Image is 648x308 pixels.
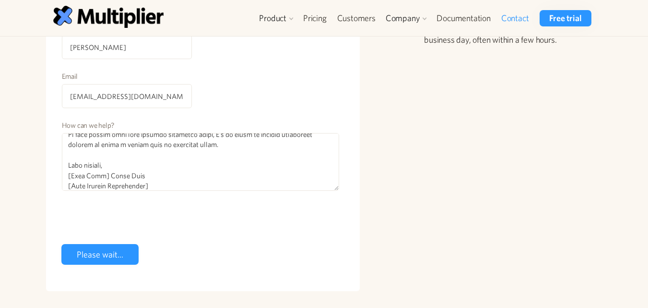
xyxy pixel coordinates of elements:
div: Company [386,12,420,24]
div: Product [259,12,286,24]
form: Contact Form [61,22,345,269]
a: Customers [332,10,381,26]
input: example@email.com [62,84,192,108]
a: Free trial [540,10,591,26]
div: Company [381,10,432,26]
iframe: reCAPTCHA [61,203,207,240]
label: How can we help? [62,121,340,130]
label: Email [62,72,192,81]
div: Product [254,10,298,26]
a: Documentation [431,10,495,26]
input: Please wait... [61,244,139,265]
input: Your name [62,35,192,59]
a: Pricing [298,10,332,26]
a: Contact [496,10,534,26]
